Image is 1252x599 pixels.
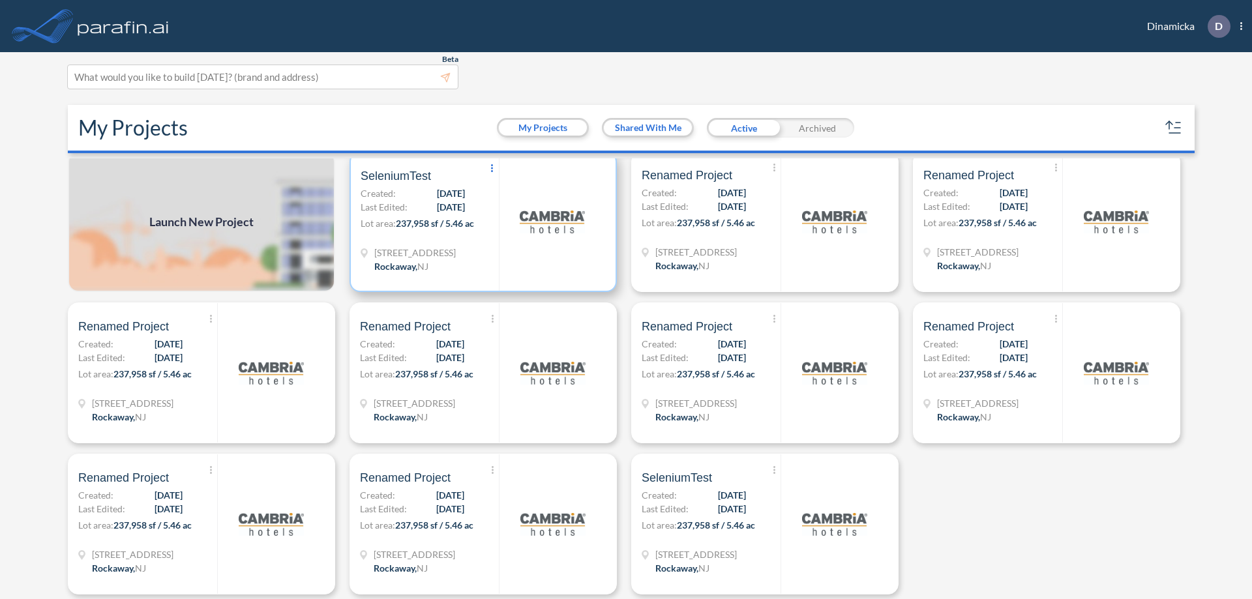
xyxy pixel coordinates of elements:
[442,54,458,65] span: Beta
[520,189,585,254] img: logo
[718,186,746,199] span: [DATE]
[361,186,396,200] span: Created:
[1000,199,1028,213] span: [DATE]
[655,411,698,422] span: Rockaway ,
[360,488,395,502] span: Created:
[604,120,692,136] button: Shared With Me
[78,337,113,351] span: Created:
[92,548,173,561] span: 321 Mt Hope Ave
[923,319,1014,334] span: Renamed Project
[374,396,455,410] span: 321 Mt Hope Ave
[374,246,456,259] span: 321 Mt Hope Ave
[923,186,959,199] span: Created:
[92,562,135,574] span: Rockaway ,
[980,411,991,422] span: NJ
[78,351,125,364] span: Last Edited:
[361,168,431,184] span: SeleniumTest
[437,186,465,200] span: [DATE]
[802,340,867,405] img: logo
[959,368,1037,379] span: 237,958 sf / 5.46 ac
[374,548,455,561] span: 321 Mt Hope Ave
[417,411,428,422] span: NJ
[655,562,698,574] span: Rockaway ,
[1000,186,1028,199] span: [DATE]
[360,502,407,516] span: Last Edited:
[802,491,867,557] img: logo
[698,411,709,422] span: NJ
[113,519,192,531] span: 237,958 sf / 5.46 ac
[1215,20,1223,32] p: D
[417,562,428,574] span: NJ
[155,488,183,502] span: [DATE]
[698,260,709,271] span: NJ
[1163,117,1184,138] button: sort
[374,410,428,424] div: Rockaway, NJ
[642,217,677,228] span: Lot area:
[937,396,1019,410] span: 321 Mt Hope Ave
[698,562,709,574] span: NJ
[923,351,970,364] span: Last Edited:
[1000,351,1028,364] span: [DATE]
[436,337,464,351] span: [DATE]
[78,470,169,486] span: Renamed Project
[395,368,473,379] span: 237,958 sf / 5.46 ac
[360,368,395,379] span: Lot area:
[677,217,755,228] span: 237,958 sf / 5.46 ac
[923,217,959,228] span: Lot area:
[417,261,428,272] span: NJ
[718,488,746,502] span: [DATE]
[655,410,709,424] div: Rockaway, NJ
[239,491,304,557] img: logo
[155,351,183,364] span: [DATE]
[781,118,854,138] div: Archived
[520,491,586,557] img: logo
[78,502,125,516] span: Last Edited:
[360,519,395,531] span: Lot area:
[642,199,689,213] span: Last Edited:
[937,260,980,271] span: Rockaway ,
[374,411,417,422] span: Rockaway ,
[707,118,781,138] div: Active
[92,396,173,410] span: 321 Mt Hope Ave
[718,337,746,351] span: [DATE]
[374,259,428,273] div: Rockaway, NJ
[499,120,587,136] button: My Projects
[374,562,417,574] span: Rockaway ,
[68,151,335,292] a: Launch New Project
[937,410,991,424] div: Rockaway, NJ
[78,319,169,334] span: Renamed Project
[959,217,1037,228] span: 237,958 sf / 5.46 ac
[436,351,464,364] span: [DATE]
[677,519,755,531] span: 237,958 sf / 5.46 ac
[360,319,451,334] span: Renamed Project
[642,168,732,183] span: Renamed Project
[642,351,689,364] span: Last Edited:
[155,337,183,351] span: [DATE]
[677,368,755,379] span: 237,958 sf / 5.46 ac
[360,351,407,364] span: Last Edited:
[980,260,991,271] span: NJ
[642,519,677,531] span: Lot area:
[655,260,698,271] span: Rockaway ,
[92,411,135,422] span: Rockaway ,
[436,502,464,516] span: [DATE]
[937,259,991,272] div: Rockaway, NJ
[923,199,970,213] span: Last Edited:
[396,218,474,229] span: 237,958 sf / 5.46 ac
[374,261,417,272] span: Rockaway ,
[642,368,677,379] span: Lot area:
[361,218,396,229] span: Lot area:
[437,200,465,214] span: [DATE]
[92,561,146,575] div: Rockaway, NJ
[361,200,408,214] span: Last Edited:
[642,319,732,334] span: Renamed Project
[642,470,712,486] span: SeleniumTest
[718,351,746,364] span: [DATE]
[78,115,188,140] h2: My Projects
[1127,15,1242,38] div: Dinamicka
[92,410,146,424] div: Rockaway, NJ
[113,368,192,379] span: 237,958 sf / 5.46 ac
[436,488,464,502] span: [DATE]
[802,189,867,254] img: logo
[1000,337,1028,351] span: [DATE]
